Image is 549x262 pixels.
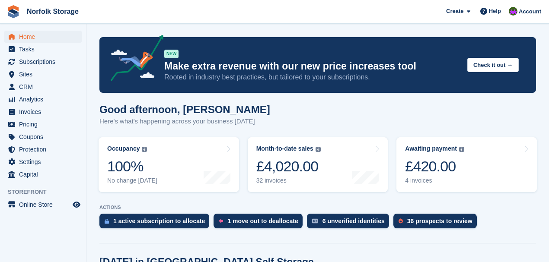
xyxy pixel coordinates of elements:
[105,218,109,224] img: active_subscription_to_allocate_icon-d502201f5373d7db506a760aba3b589e785aa758c864c3986d89f69b8ff3...
[71,199,82,210] a: Preview store
[19,56,71,68] span: Subscriptions
[23,4,82,19] a: Norfolk Storage
[4,118,82,130] a: menu
[142,147,147,152] img: icon-info-grey-7440780725fd019a000dd9b08b2336e03edf1995a4989e88bcd33f0948082b44.svg
[164,50,179,58] div: NEW
[407,218,472,224] div: 36 prospects to review
[99,205,536,210] p: ACTIONS
[248,137,388,192] a: Month-to-date sales £4,020.00 32 invoices
[107,177,157,184] div: No change [DATE]
[19,93,71,105] span: Analytics
[19,68,71,80] span: Sites
[113,218,205,224] div: 1 active subscription to allocate
[459,147,464,152] img: icon-info-grey-7440780725fd019a000dd9b08b2336e03edf1995a4989e88bcd33f0948082b44.svg
[4,131,82,143] a: menu
[399,218,403,224] img: prospect-51fa495bee0391a8d652442698ab0144808aea92771e9ea1ae160a38d050c398.svg
[19,156,71,168] span: Settings
[446,7,463,16] span: Create
[19,168,71,180] span: Capital
[19,43,71,55] span: Tasks
[4,199,82,211] a: menu
[519,7,541,16] span: Account
[99,214,214,233] a: 1 active subscription to allocate
[19,143,71,155] span: Protection
[4,43,82,55] a: menu
[103,35,164,84] img: price-adjustments-announcement-icon-8257ccfd72463d97f412b2fc003d46551f7dbcb40ab6d574587a9cd5c0d94...
[307,214,393,233] a: 6 unverified identities
[393,214,481,233] a: 36 prospects to review
[164,73,460,82] p: Rooted in industry best practices, but tailored to your subscriptions.
[4,93,82,105] a: menu
[405,177,464,184] div: 4 invoices
[164,60,460,73] p: Make extra revenue with our new price increases tool
[99,137,239,192] a: Occupancy 100% No change [DATE]
[19,131,71,143] span: Coupons
[405,158,464,175] div: £420.00
[396,137,537,192] a: Awaiting payment £420.00 4 invoices
[19,31,71,43] span: Home
[19,199,71,211] span: Online Store
[107,145,140,152] div: Occupancy
[219,218,223,224] img: move_outs_to_deallocate_icon-f764333ba52eb49d3ac5e1228854f67142a1ed5810a6f6cc68b1a99e826820c5.svg
[107,158,157,175] div: 100%
[19,106,71,118] span: Invoices
[99,104,270,115] h1: Good afternoon, [PERSON_NAME]
[489,7,501,16] span: Help
[4,156,82,168] a: menu
[4,81,82,93] a: menu
[99,117,270,126] p: Here's what's happening across your business [DATE]
[7,5,20,18] img: stora-icon-8386f47178a22dfd0bd8f6a31ec36ba5ce8667c1dd55bd0f319d3a0aa187defe.svg
[316,147,321,152] img: icon-info-grey-7440780725fd019a000dd9b08b2336e03edf1995a4989e88bcd33f0948082b44.svg
[8,188,86,196] span: Storefront
[4,106,82,118] a: menu
[19,118,71,130] span: Pricing
[256,145,313,152] div: Month-to-date sales
[256,177,321,184] div: 32 invoices
[256,158,321,175] div: £4,020.00
[4,143,82,155] a: menu
[509,7,517,16] img: Tom Pearson
[227,218,298,224] div: 1 move out to deallocate
[4,31,82,43] a: menu
[467,58,519,72] button: Check it out →
[312,218,318,224] img: verify_identity-adf6edd0f0f0b5bbfe63781bf79b02c33cf7c696d77639b501bdc392416b5a36.svg
[405,145,457,152] div: Awaiting payment
[4,168,82,180] a: menu
[322,218,385,224] div: 6 unverified identities
[214,214,306,233] a: 1 move out to deallocate
[19,81,71,93] span: CRM
[4,56,82,68] a: menu
[4,68,82,80] a: menu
